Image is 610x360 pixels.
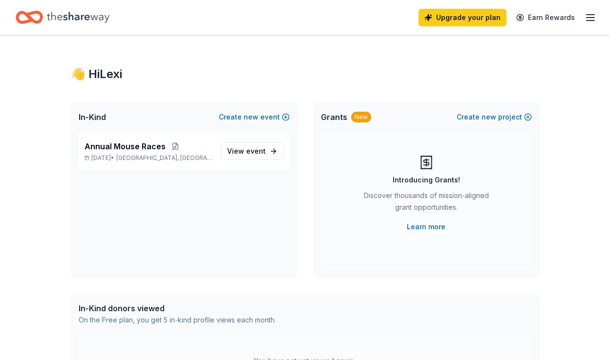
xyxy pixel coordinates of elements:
[457,111,532,123] button: Createnewproject
[246,147,266,155] span: event
[321,111,347,123] span: Grants
[419,9,506,26] a: Upgrade your plan
[393,174,460,186] div: Introducing Grants!
[351,112,371,122] div: New
[84,154,213,162] p: [DATE] •
[360,190,493,217] div: Discover thousands of mission-aligned grant opportunities.
[16,6,109,29] a: Home
[79,314,276,326] div: On the Free plan, you get 5 in-kind profile views each month.
[221,142,284,160] a: View event
[227,145,266,157] span: View
[79,111,106,123] span: In-Kind
[510,9,581,26] a: Earn Rewards
[482,111,496,123] span: new
[116,154,212,162] span: [GEOGRAPHIC_DATA], [GEOGRAPHIC_DATA]
[219,111,290,123] button: Createnewevent
[407,221,445,233] a: Learn more
[84,140,166,152] span: Annual Mouse Races
[244,111,258,123] span: new
[71,66,540,82] div: 👋 Hi Lexi
[79,302,276,314] div: In-Kind donors viewed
